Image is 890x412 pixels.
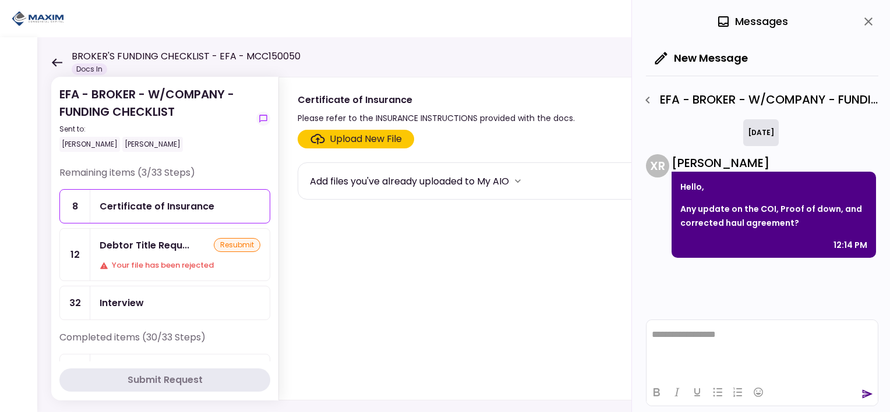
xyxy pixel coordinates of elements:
[60,229,90,280] div: 12
[278,77,867,400] div: Certificate of InsurancePlease refer to the INSURANCE INSTRUCTIONS provided with the docs.show-me...
[59,228,270,281] a: 12Debtor Title Requirements - Proof of IRP or ExemptionresubmitYour file has been rejected
[72,49,301,63] h1: BROKER'S FUNDING CHECKLIST - EFA - MCC150050
[509,172,527,190] button: more
[12,10,64,27] img: Partner icon
[748,384,768,400] button: Emojis
[128,373,203,387] div: Submit Request
[256,112,270,126] button: show-messages
[100,199,214,214] div: Certificate of Insurance
[59,86,252,152] div: EFA - BROKER - W/COMPANY - FUNDING CHECKLIST
[59,286,270,320] a: 32Interview
[647,384,666,400] button: Bold
[859,12,878,31] button: close
[298,111,575,125] div: Please refer to the INSURANCE INSTRUCTIONS provided with the docs.
[687,384,707,400] button: Underline
[330,132,402,146] div: Upload New File
[59,137,120,152] div: [PERSON_NAME]
[60,190,90,223] div: 8
[310,174,509,189] div: Add files you've already uploaded to My AIO
[680,202,867,230] p: Any update on the COI, Proof of down, and corrected haul agreement?
[861,388,873,400] button: send
[638,90,878,110] div: EFA - BROKER - W/COMPANY - FUNDING CHECKLIST
[728,384,748,400] button: Numbered list
[672,154,876,172] div: [PERSON_NAME]
[680,180,867,194] p: Hello,
[59,189,270,223] a: 8Certificate of Insurance
[122,137,183,152] div: [PERSON_NAME]
[214,238,260,252] div: resubmit
[298,93,575,107] div: Certificate of Insurance
[667,384,687,400] button: Italic
[646,154,669,177] div: X R
[834,238,867,252] div: 12:14 PM
[100,238,189,253] div: Debtor Title Requirements - Proof of IRP or Exemption
[743,119,779,146] div: [DATE]
[59,354,270,388] a: 1EFA Contractapproved
[716,13,788,30] div: Messages
[100,296,144,310] div: Interview
[72,63,107,75] div: Docs In
[708,384,727,400] button: Bullet list
[59,124,252,134] div: Sent to:
[298,130,414,148] span: Click here to upload the required document
[60,354,90,388] div: 1
[646,43,757,73] button: New Message
[647,320,878,378] iframe: Rich Text Area
[59,166,270,189] div: Remaining items (3/33 Steps)
[59,368,270,392] button: Submit Request
[59,331,270,354] div: Completed items (30/33 Steps)
[100,260,260,271] div: Your file has been rejected
[60,286,90,319] div: 32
